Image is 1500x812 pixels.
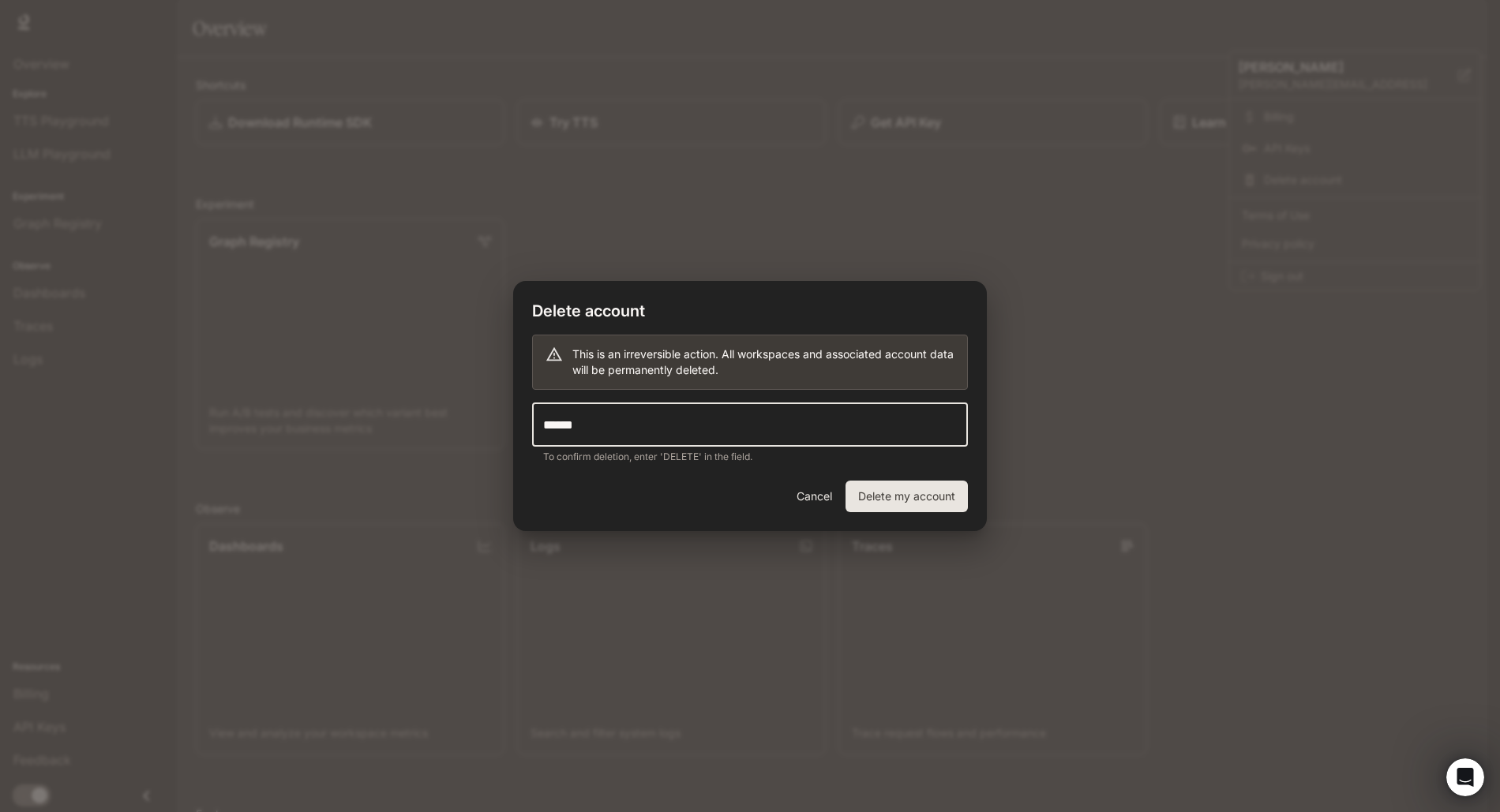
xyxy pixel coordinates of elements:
[572,340,954,384] div: This is an irreversible action. All workspaces and associated account data will be permanently de...
[1446,758,1484,796] iframe: Intercom live chat
[543,449,957,465] p: To confirm deletion, enter 'DELETE' in the field.
[789,481,839,512] button: Cancel
[513,281,987,335] h2: Delete account
[846,481,968,512] button: Delete my account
